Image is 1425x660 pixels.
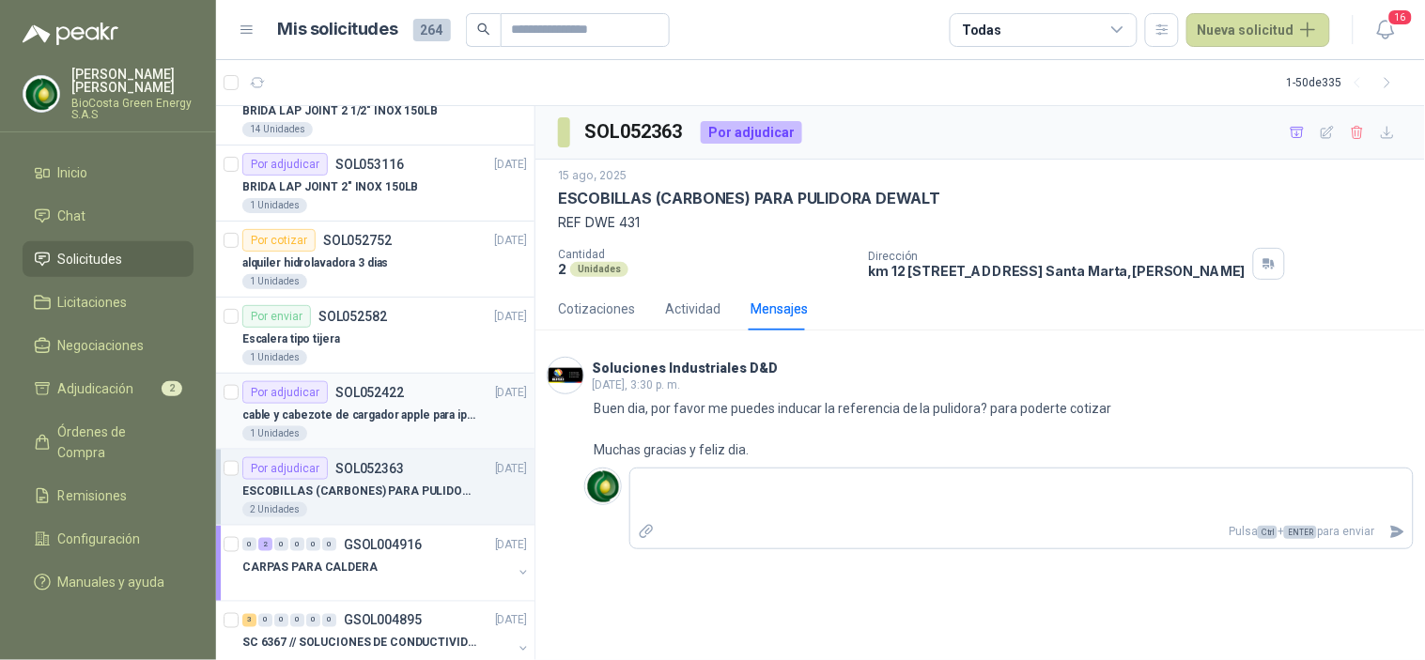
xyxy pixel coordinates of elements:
button: Nueva solicitud [1186,13,1330,47]
h1: Mis solicitudes [278,16,398,43]
span: Configuración [58,529,141,549]
a: Por adjudicarSOL052422[DATE] cable y cabezote de cargador apple para iphone1 Unidades [216,374,534,450]
div: 0 [306,538,320,551]
span: Remisiones [58,485,128,506]
a: Órdenes de Compra [23,414,194,470]
button: Enviar [1382,515,1413,548]
div: 3 [242,614,256,627]
p: [DATE] [495,308,527,326]
a: Solicitudes [23,241,194,277]
div: 0 [322,614,336,627]
div: 0 [258,614,272,627]
p: [DATE] [495,232,527,250]
div: Por adjudicar [242,153,328,176]
div: Por enviar [242,305,311,328]
p: BRIDA LAP JOINT 2 1/2" INOX 150LB [242,102,438,120]
a: Por adjudicarSOL053117[DATE] BRIDA LAP JOINT 2 1/2" INOX 150LB14 Unidades [216,69,534,146]
a: Adjudicación2 [23,371,194,407]
p: Dirección [869,250,1246,263]
div: Todas [962,20,1001,40]
p: alquiler hidrolavadora 3 dias [242,254,389,272]
a: Negociaciones [23,328,194,363]
div: 0 [242,538,256,551]
a: Remisiones [23,478,194,514]
p: [DATE] [495,612,527,630]
img: Company Logo [548,358,583,393]
div: 0 [290,538,304,551]
span: Negociaciones [58,335,145,356]
p: BioCosta Green Energy S.A.S [71,98,194,120]
div: 2 [258,538,272,551]
p: Buen dia, por favor me puedes inducar la referencia de la pulidora? para poderte cotizar Muchas g... [594,398,1115,460]
div: Por adjudicar [242,457,328,480]
p: SOL052363 [335,462,404,475]
span: Licitaciones [58,292,128,313]
p: [DATE] [495,536,527,554]
div: 0 [274,614,288,627]
span: search [477,23,490,36]
p: cable y cabezote de cargador apple para iphone [242,407,476,424]
h3: Soluciones Industriales D&D [592,363,778,374]
div: 2 Unidades [242,502,307,517]
span: Adjudicación [58,378,134,399]
div: 14 Unidades [242,122,313,137]
div: 1 Unidades [242,274,307,289]
p: [PERSON_NAME] [PERSON_NAME] [71,68,194,94]
p: Escalera tipo tijera [242,330,340,348]
div: 1 Unidades [242,198,307,213]
p: ESCOBILLAS (CARBONES) PARA PULIDORA DEWALT [242,483,476,500]
div: Por adjudicar [242,381,328,404]
span: 2 [162,381,182,396]
p: [DATE] [495,156,527,174]
p: GSOL004895 [344,614,422,627]
div: Unidades [570,262,628,277]
div: 1 Unidades [242,350,307,365]
div: 0 [322,538,336,551]
p: SC 6367 // SOLUCIONES DE CONDUCTIVIDAD [242,635,476,652]
span: ENTER [1284,526,1317,539]
a: Chat [23,198,194,234]
a: Manuales y ayuda [23,564,194,600]
p: Pulsa + para enviar [662,515,1383,548]
p: 15 ago, 2025 [558,167,627,185]
p: BRIDA LAP JOINT 2" INOX 150LB [242,178,419,196]
p: ESCOBILLAS (CARBONES) PARA PULIDORA DEWALT [558,189,940,208]
div: Actividad [665,299,720,319]
p: GSOL004916 [344,538,422,551]
span: Chat [58,206,86,226]
a: Por cotizarSOL052752[DATE] alquiler hidrolavadora 3 dias1 Unidades [216,222,534,298]
label: Adjuntar archivos [630,515,662,548]
span: 264 [413,19,451,41]
div: 0 [306,614,320,627]
div: 0 [290,614,304,627]
p: km 12 [STREET_ADDRESS] Santa Marta , [PERSON_NAME] [869,263,1246,279]
a: Inicio [23,155,194,191]
p: SOL052422 [335,386,404,399]
a: Por adjudicarSOL052363[DATE] ESCOBILLAS (CARBONES) PARA PULIDORA DEWALT2 Unidades [216,450,534,526]
p: SOL053116 [335,158,404,171]
a: 0 2 0 0 0 0 GSOL004916[DATE] CARPAS PARA CALDERA [242,533,531,593]
a: Por enviarSOL052582[DATE] Escalera tipo tijera1 Unidades [216,298,534,374]
p: Cantidad [558,248,854,261]
img: Company Logo [585,468,621,504]
span: [DATE], 3:30 p. m. [592,378,680,391]
p: REF DWE 431 [558,212,1402,233]
img: Company Logo [23,76,59,112]
span: Ctrl [1258,526,1278,539]
div: Por adjudicar [701,121,802,144]
div: Cotizaciones [558,299,635,319]
a: Licitaciones [23,284,194,320]
p: CARPAS PARA CALDERA [242,559,378,576]
p: SOL052752 [323,234,392,247]
span: 16 [1387,8,1414,26]
p: [DATE] [495,384,527,402]
p: SOL052582 [318,310,387,323]
span: Inicio [58,162,88,183]
div: Por cotizar [242,229,316,252]
div: 1 Unidades [242,426,307,441]
img: Logo peakr [23,23,118,45]
button: 16 [1369,13,1402,47]
a: Por adjudicarSOL053116[DATE] BRIDA LAP JOINT 2" INOX 150LB1 Unidades [216,146,534,222]
h3: SOL052363 [585,117,686,146]
div: Mensajes [751,299,808,319]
